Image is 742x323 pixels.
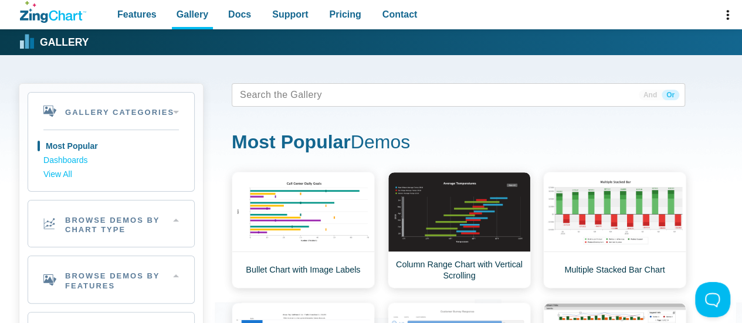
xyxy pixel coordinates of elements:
[388,172,531,288] a: Column Range Chart with Vertical Scrolling
[43,140,179,154] a: Most Popular
[329,6,361,22] span: Pricing
[228,6,251,22] span: Docs
[43,168,179,182] a: View All
[43,154,179,168] a: Dashboards
[232,172,375,288] a: Bullet Chart with Image Labels
[20,1,86,23] a: ZingChart Logo. Click to return to the homepage
[117,6,157,22] span: Features
[28,256,194,303] h2: Browse Demos By Features
[662,90,679,100] span: Or
[232,131,351,152] strong: Most Popular
[695,282,730,317] iframe: Toggle Customer Support
[177,6,208,22] span: Gallery
[272,6,308,22] span: Support
[232,130,685,157] h1: Demos
[20,33,89,51] a: Gallery
[639,90,662,100] span: And
[40,38,89,48] strong: Gallery
[543,172,686,288] a: Multiple Stacked Bar Chart
[28,200,194,247] h2: Browse Demos By Chart Type
[382,6,418,22] span: Contact
[28,93,194,130] h2: Gallery Categories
